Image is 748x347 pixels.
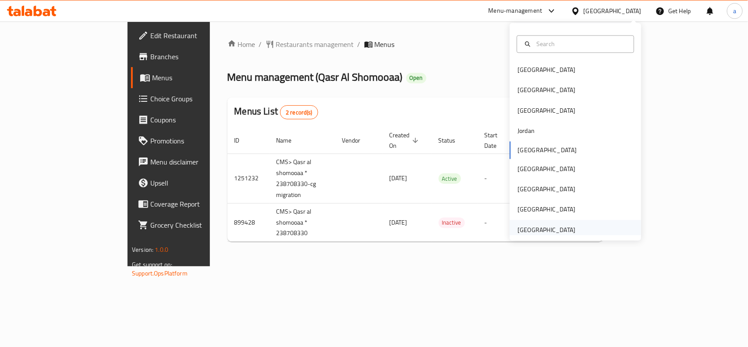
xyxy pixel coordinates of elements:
[439,218,465,228] span: Inactive
[439,173,461,184] div: Active
[277,135,303,146] span: Name
[518,185,575,194] div: [GEOGRAPHIC_DATA]
[131,67,252,88] a: Menus
[266,39,354,50] a: Restaurants management
[533,39,628,49] input: Search
[406,74,426,82] span: Open
[276,39,354,50] span: Restaurants management
[518,126,535,136] div: Jordan
[150,93,245,104] span: Choice Groups
[733,6,736,16] span: a
[150,220,245,230] span: Grocery Checklist
[150,199,245,209] span: Coverage Report
[227,39,603,50] nav: breadcrumb
[131,193,252,215] a: Coverage Report
[518,225,575,235] div: [GEOGRAPHIC_DATA]
[131,25,252,46] a: Edit Restaurant
[269,203,335,242] td: CMS> Qasr al shomooaa * 238708330
[131,46,252,67] a: Branches
[152,72,245,83] span: Menus
[478,154,520,203] td: -
[439,135,467,146] span: Status
[131,88,252,109] a: Choice Groups
[155,244,168,255] span: 1.0.0
[489,6,542,16] div: Menu-management
[131,151,252,172] a: Menu disclaimer
[131,109,252,130] a: Coupons
[132,259,172,270] span: Get support on:
[485,130,509,151] span: Start Date
[227,127,663,242] table: enhanced table
[390,217,408,228] span: [DATE]
[234,135,251,146] span: ID
[227,67,403,87] span: Menu management ( Qasr Al Shomooaa )
[132,244,153,255] span: Version:
[269,154,335,203] td: CMS> Qasr al shomooaa * 238708330-cg migration
[358,39,361,50] li: /
[150,51,245,62] span: Branches
[406,73,426,83] div: Open
[234,105,318,119] h2: Menus List
[259,39,262,50] li: /
[150,157,245,167] span: Menu disclaimer
[584,6,642,16] div: [GEOGRAPHIC_DATA]
[390,172,408,184] span: [DATE]
[518,86,575,95] div: [GEOGRAPHIC_DATA]
[150,136,245,146] span: Promotions
[150,30,245,41] span: Edit Restaurant
[342,135,372,146] span: Vendor
[518,65,575,75] div: [GEOGRAPHIC_DATA]
[280,108,318,117] span: 2 record(s)
[518,164,575,174] div: [GEOGRAPHIC_DATA]
[150,178,245,188] span: Upsell
[131,130,252,151] a: Promotions
[439,174,461,184] span: Active
[390,130,421,151] span: Created On
[478,203,520,242] td: -
[131,172,252,193] a: Upsell
[150,114,245,125] span: Coupons
[518,106,575,115] div: [GEOGRAPHIC_DATA]
[131,215,252,236] a: Grocery Checklist
[518,205,575,215] div: [GEOGRAPHIC_DATA]
[132,268,188,279] a: Support.OpsPlatform
[375,39,395,50] span: Menus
